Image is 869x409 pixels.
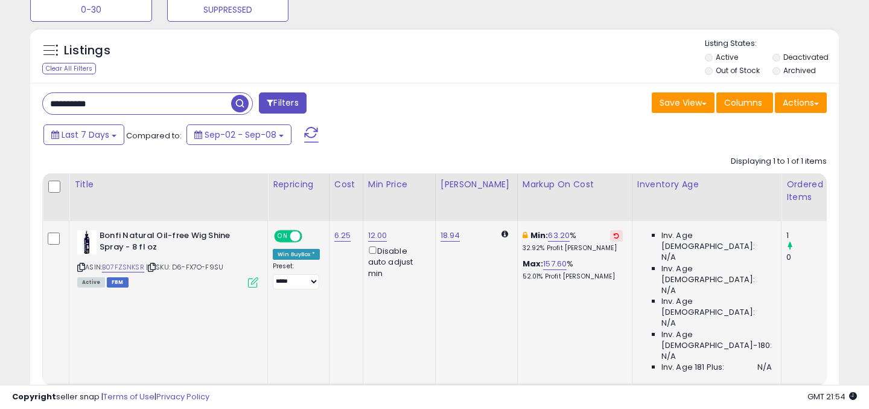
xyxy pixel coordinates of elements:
span: Last 7 Days [62,129,109,141]
p: 52.01% Profit [PERSON_NAME] [523,272,623,281]
span: N/A [661,252,676,263]
span: FBM [107,277,129,288]
span: Inv. Age [DEMOGRAPHIC_DATA]: [661,230,772,252]
div: Displaying 1 to 1 of 1 items [731,156,827,167]
div: Ordered Items [786,178,830,204]
th: The percentage added to the cost of goods (COGS) that forms the calculator for Min & Max prices. [517,173,632,221]
button: Filters [259,92,306,114]
div: Repricing [273,178,324,191]
a: B07FZSNKSR [102,262,144,272]
label: Deactivated [783,52,829,62]
strong: Copyright [12,391,56,402]
span: 2025-09-16 21:54 GMT [807,391,857,402]
span: N/A [661,318,676,329]
button: Columns [716,92,773,113]
label: Active [716,52,738,62]
a: 157.60 [543,258,567,270]
div: Title [74,178,263,191]
span: ON [275,231,290,242]
h5: Listings [64,42,110,59]
div: 0 [786,252,835,263]
span: Compared to: [126,130,182,141]
button: Sep-02 - Sep-08 [186,124,291,145]
div: Preset: [273,262,320,289]
b: Min: [530,230,549,241]
div: seller snap | | [12,391,209,403]
div: Clear All Filters [42,63,96,74]
div: Markup on Cost [523,178,627,191]
b: Max: [523,258,544,269]
span: Inv. Age [DEMOGRAPHIC_DATA]: [661,263,772,285]
a: 18.94 [441,230,460,242]
a: Terms of Use [103,391,154,402]
img: 31SEKVuxpVL._SL40_.jpg [77,230,97,254]
span: OFF [301,231,320,242]
p: Listing States: [705,38,839,50]
div: ASIN: [77,230,258,286]
a: 63.20 [548,230,570,242]
b: Bonfi Natural Oil-free Wig Shine Spray - 8 fl oz [100,230,246,256]
span: Columns [724,97,762,109]
div: % [523,259,623,281]
span: All listings currently available for purchase on Amazon [77,277,105,288]
span: Inv. Age [DEMOGRAPHIC_DATA]-180: [661,329,772,351]
span: N/A [661,285,676,296]
div: % [523,230,623,253]
a: 12.00 [368,230,387,242]
a: Privacy Policy [156,391,209,402]
div: Disable auto adjust min [368,244,426,279]
div: Cost [334,178,358,191]
span: Inv. Age 181 Plus: [661,362,725,373]
span: Sep-02 - Sep-08 [205,129,276,141]
label: Out of Stock [716,65,760,76]
span: | SKU: D6-FX7O-F9SU [146,262,223,272]
button: Actions [775,92,827,113]
span: Inv. Age [DEMOGRAPHIC_DATA]: [661,296,772,318]
label: Archived [783,65,816,76]
p: 32.92% Profit [PERSON_NAME] [523,244,623,253]
div: Inventory Age [637,178,776,191]
div: 1 [786,230,835,241]
div: Win BuyBox * [273,249,320,260]
button: Save View [652,92,715,113]
span: N/A [757,362,772,373]
span: N/A [661,351,676,362]
button: Last 7 Days [43,124,124,145]
a: 6.25 [334,230,351,242]
div: Min Price [368,178,430,191]
div: [PERSON_NAME] [441,178,512,191]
